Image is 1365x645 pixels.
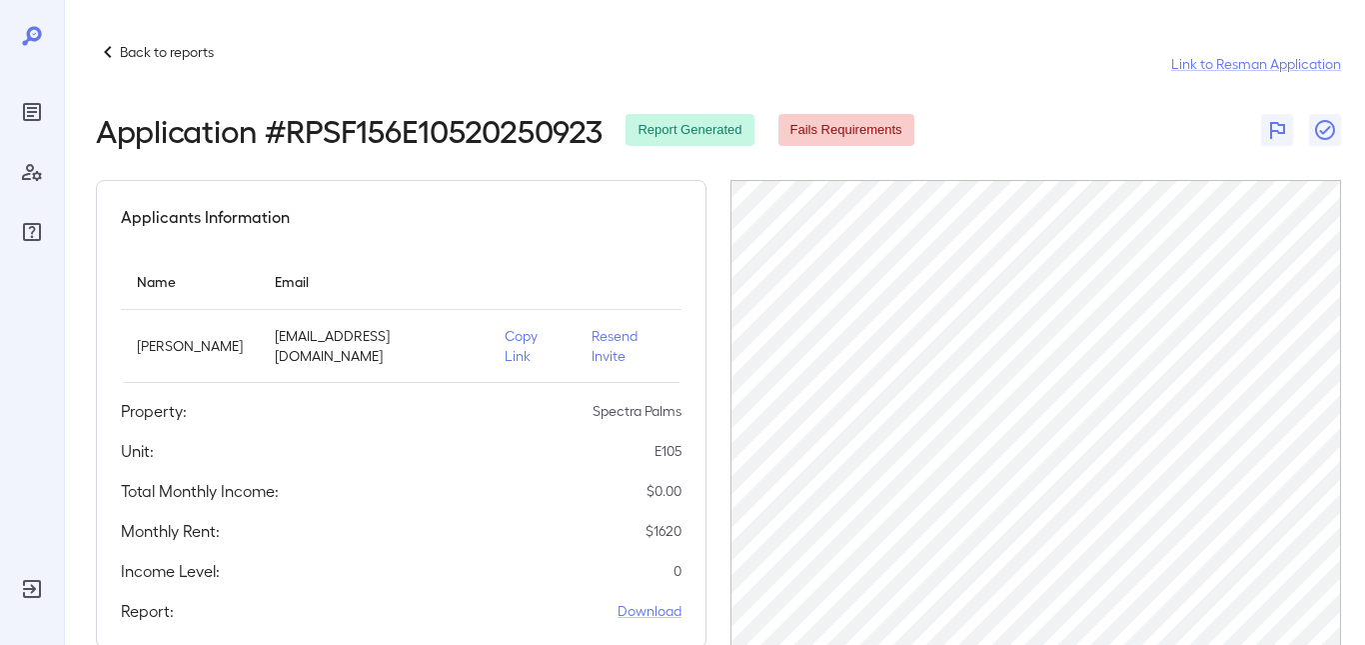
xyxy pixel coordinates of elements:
[121,519,220,543] h5: Monthly Rent:
[505,326,560,366] p: Copy Link
[121,479,279,503] h5: Total Monthly Income:
[16,156,48,188] div: Manage Users
[655,441,682,461] p: E105
[1261,114,1293,146] button: Flag Report
[16,216,48,248] div: FAQ
[121,253,259,310] th: Name
[618,601,682,621] a: Download
[646,521,682,541] p: $ 1620
[16,96,48,128] div: Reports
[592,326,666,366] p: Resend Invite
[626,121,753,140] span: Report Generated
[259,253,489,310] th: Email
[121,253,682,383] table: simple table
[275,326,473,366] p: [EMAIL_ADDRESS][DOMAIN_NAME]
[121,399,187,423] h5: Property:
[593,401,682,421] p: Spectra Palms
[121,205,290,229] h5: Applicants Information
[121,559,220,583] h5: Income Level:
[137,336,243,356] p: [PERSON_NAME]
[121,439,154,463] h5: Unit:
[647,481,682,501] p: $ 0.00
[121,599,174,623] h5: Report:
[120,42,214,62] p: Back to reports
[778,121,914,140] span: Fails Requirements
[1309,114,1341,146] button: Close Report
[1171,54,1341,74] a: Link to Resman Application
[16,573,48,605] div: Log Out
[96,112,602,148] h2: Application # RPSF156E10520250923
[674,561,682,581] p: 0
